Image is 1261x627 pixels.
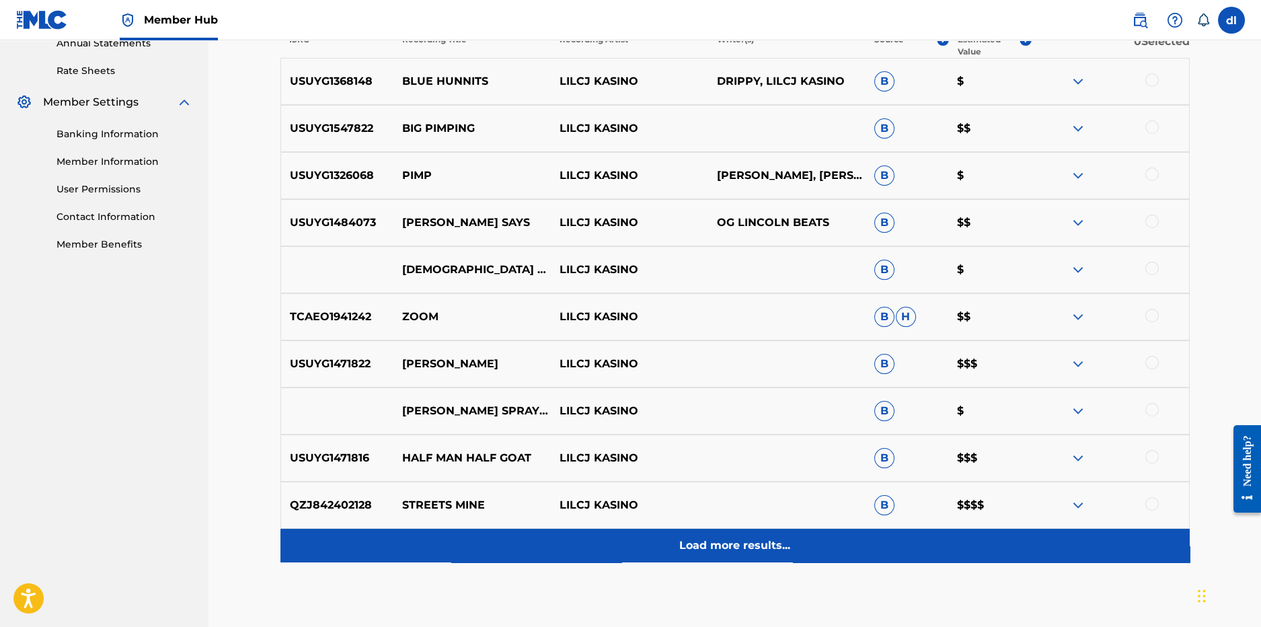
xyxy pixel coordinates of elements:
img: expand [1070,309,1086,325]
span: B [874,213,894,233]
p: Recording Artist [551,34,708,58]
p: LILCJ KASINO [551,403,708,419]
img: expand [1070,262,1086,278]
img: expand [1070,403,1086,419]
p: USUYG1471822 [281,356,394,372]
p: [PERSON_NAME] [393,356,551,372]
p: Writer(s) [708,34,866,58]
p: LILCJ KASINO [551,356,708,372]
span: ? [937,34,949,46]
p: Load more results... [679,538,790,554]
p: LILCJ KASINO [551,262,708,278]
p: USUYG1484073 [281,215,394,231]
img: MLC Logo [16,10,68,30]
span: B [874,401,894,421]
img: Member Settings [16,94,32,110]
p: LILCJ KASINO [551,168,708,184]
img: expand [1070,73,1086,89]
p: LILCJ KASINO [551,120,708,137]
a: Member Benefits [56,237,192,252]
span: B [874,307,894,327]
span: Member Hub [144,12,218,28]
span: B [874,495,894,515]
img: expand [1070,356,1086,372]
p: LILCJ KASINO [551,215,708,231]
p: USUYG1326068 [281,168,394,184]
div: Notifications [1196,13,1210,27]
a: Annual Statements [56,36,192,50]
p: $$$ [948,356,1032,372]
img: expand [1070,215,1086,231]
p: 0 Selected [1032,34,1189,58]
iframe: Chat Widget [1194,562,1261,627]
span: H [896,307,916,327]
p: OG LINCOLN BEATS [708,215,866,231]
p: [PERSON_NAME] SPRAY EATING CHOPPED SLOWED [393,403,551,419]
p: $$ [948,309,1032,325]
a: Banking Information [56,127,192,141]
img: search [1132,12,1148,28]
p: $$$ [948,450,1032,466]
p: $$ [948,215,1032,231]
p: [PERSON_NAME] SAYS [393,215,551,231]
p: Recording Title [393,34,550,58]
img: Top Rightsholder [120,12,136,28]
p: Source [874,34,904,58]
p: ZOOM [393,309,551,325]
a: Member Information [56,155,192,169]
p: DRIPPY, LILCJ KASINO [708,73,866,89]
span: B [874,354,894,374]
img: expand [1070,497,1086,513]
p: $ [948,168,1032,184]
div: Help [1161,7,1188,34]
p: LILCJ KASINO [551,73,708,89]
p: [PERSON_NAME], [PERSON_NAME] [708,168,866,184]
div: Drag [1198,576,1206,616]
a: Contact Information [56,210,192,224]
span: B [874,118,894,139]
p: BLUE HUNNITS [393,73,551,89]
a: Public Search [1126,7,1153,34]
p: $ [948,262,1032,278]
span: B [874,165,894,186]
p: Estimated Value [958,34,1020,58]
p: LILCJ KASINO [551,497,708,513]
p: LILCJ KASINO [551,309,708,325]
img: expand [1070,120,1086,137]
a: User Permissions [56,182,192,196]
p: ISRC [280,34,393,58]
span: Member Settings [43,94,139,110]
span: B [874,260,894,280]
p: $ [948,403,1032,419]
div: User Menu [1218,7,1245,34]
p: HALF MAN HALF GOAT [393,450,551,466]
p: $$ [948,120,1032,137]
iframe: Resource Center [1223,414,1261,523]
img: expand [176,94,192,110]
p: BIG PIMPING [393,120,551,137]
p: USUYG1368148 [281,73,394,89]
p: $ [948,73,1032,89]
span: B [874,71,894,91]
a: Rate Sheets [56,64,192,78]
p: USUYG1547822 [281,120,394,137]
p: [DEMOGRAPHIC_DATA] OF WAR [393,262,551,278]
img: expand [1070,168,1086,184]
p: TCAEO1941242 [281,309,394,325]
p: $$$$ [948,497,1032,513]
p: QZJ842402128 [281,497,394,513]
p: LILCJ KASINO [551,450,708,466]
span: ? [1020,34,1032,46]
img: expand [1070,450,1086,466]
p: STREETS MINE [393,497,551,513]
p: PIMP [393,168,551,184]
span: B [874,448,894,468]
img: help [1167,12,1183,28]
p: USUYG1471816 [281,450,394,466]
